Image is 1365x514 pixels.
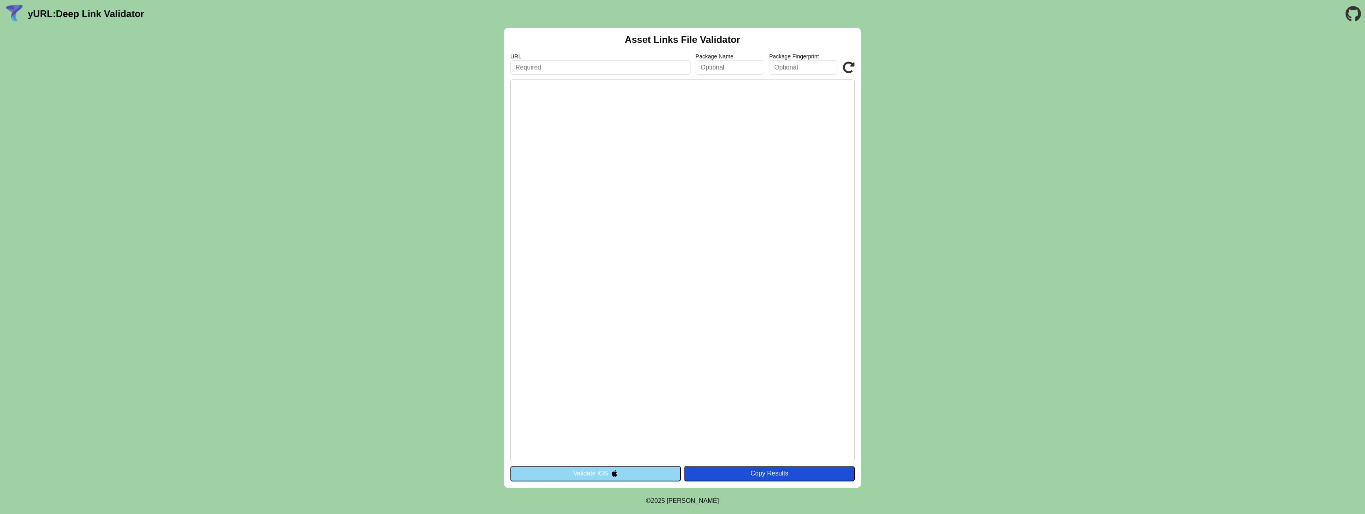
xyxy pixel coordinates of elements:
[625,34,740,45] h2: Asset Links File Validator
[769,53,838,60] label: Package Fingerprint
[769,60,838,75] input: Optional
[510,60,691,75] input: Required
[696,60,765,75] input: Optional
[688,470,851,477] div: Copy Results
[684,466,855,481] button: Copy Results
[651,497,665,504] span: 2025
[28,8,144,19] a: yURL:Deep Link Validator
[696,53,765,60] label: Package Name
[667,497,719,504] a: Michael Ibragimchayev's Personal Site
[611,470,618,477] img: appleIcon.svg
[510,466,681,481] button: Validate iOS
[646,488,719,514] footer: ©
[510,53,691,60] label: URL
[4,4,25,24] img: yURL Logo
